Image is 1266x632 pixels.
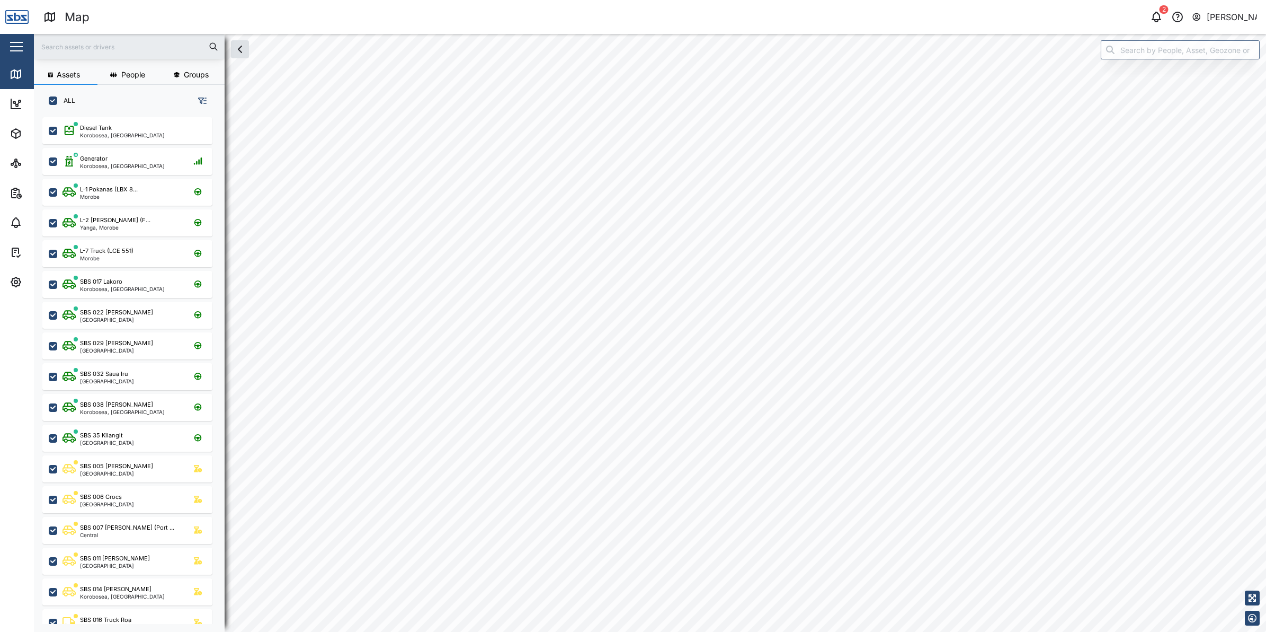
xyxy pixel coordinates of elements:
div: Korobosea, [GEOGRAPHIC_DATA] [80,163,165,169]
div: Korobosea, [GEOGRAPHIC_DATA] [80,133,165,138]
div: 2 [1160,5,1169,14]
div: Settings [28,276,65,288]
div: [GEOGRAPHIC_DATA] [80,563,150,568]
img: Main Logo [5,5,29,29]
div: L-7 Truck (LCE 551) [80,247,133,256]
div: Central [80,532,174,538]
div: L-1 Pokanas (LBX 8... [80,185,138,194]
div: [GEOGRAPHIC_DATA] [80,348,153,353]
span: People [121,71,145,78]
div: Sites [28,157,53,169]
div: Tasks [28,247,57,258]
div: [GEOGRAPHIC_DATA] [80,317,153,322]
div: SBS 011 [PERSON_NAME] [80,554,150,563]
div: SBS 038 [PERSON_NAME] [80,400,153,409]
div: Morobe [80,256,133,261]
div: L-2 [PERSON_NAME] (F... [80,216,150,225]
div: Korobosea, [GEOGRAPHIC_DATA] [80,594,165,599]
div: SBS 35 Kilangit [80,431,123,440]
div: Morobe [80,194,138,199]
div: [GEOGRAPHIC_DATA] [80,502,134,507]
input: Search by People, Asset, Geozone or Place [1101,40,1260,59]
div: Diesel Tank [80,124,112,133]
div: SBS 032 Saua Iru [80,370,128,379]
div: Korobosea, [GEOGRAPHIC_DATA] [80,286,165,292]
div: Map [65,8,90,27]
div: SBS 016 Truck Roa [80,616,131,625]
span: Groups [184,71,209,78]
div: Korobosea, [GEOGRAPHIC_DATA] [80,409,165,415]
div: Dashboard [28,98,75,110]
div: Alarms [28,217,60,229]
span: Assets [57,71,80,78]
div: [GEOGRAPHIC_DATA] [80,379,134,384]
div: [GEOGRAPHIC_DATA] [80,440,134,445]
div: SBS 017 Lakoro [80,277,122,286]
div: grid [42,113,224,624]
div: SBS 022 [PERSON_NAME] [80,308,153,317]
button: [PERSON_NAME] [1191,10,1258,24]
div: Yanga, Morobe [80,225,150,230]
div: [PERSON_NAME] [1207,11,1258,24]
div: SBS 014 [PERSON_NAME] [80,585,151,594]
div: [GEOGRAPHIC_DATA] [80,471,153,476]
input: Search assets or drivers [40,39,218,55]
label: ALL [57,96,75,105]
div: Reports [28,187,64,199]
div: Map [28,68,51,80]
div: Assets [28,128,60,139]
div: SBS 005 [PERSON_NAME] [80,462,153,471]
div: SBS 007 [PERSON_NAME] (Port ... [80,523,174,532]
div: SBS 006 Crocs [80,493,122,502]
div: Generator [80,154,108,163]
div: SBS 029 [PERSON_NAME] [80,339,153,348]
